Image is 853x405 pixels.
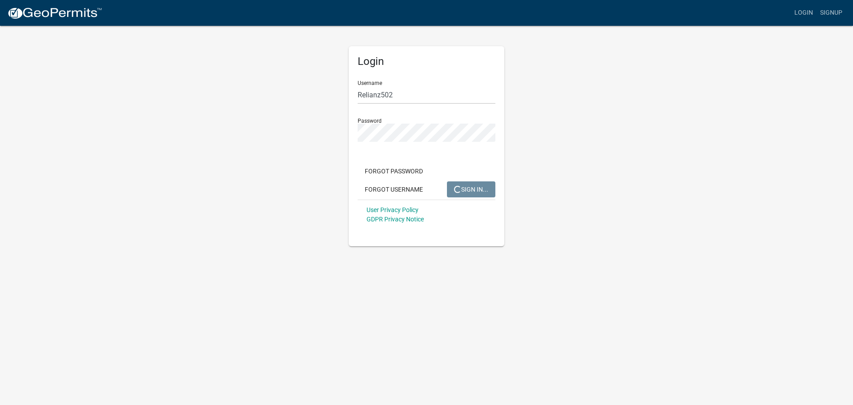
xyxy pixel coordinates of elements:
[454,185,488,192] span: SIGN IN...
[358,163,430,179] button: Forgot Password
[358,181,430,197] button: Forgot Username
[791,4,817,21] a: Login
[447,181,495,197] button: SIGN IN...
[367,216,424,223] a: GDPR Privacy Notice
[367,206,419,213] a: User Privacy Policy
[817,4,846,21] a: Signup
[358,55,495,68] h5: Login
